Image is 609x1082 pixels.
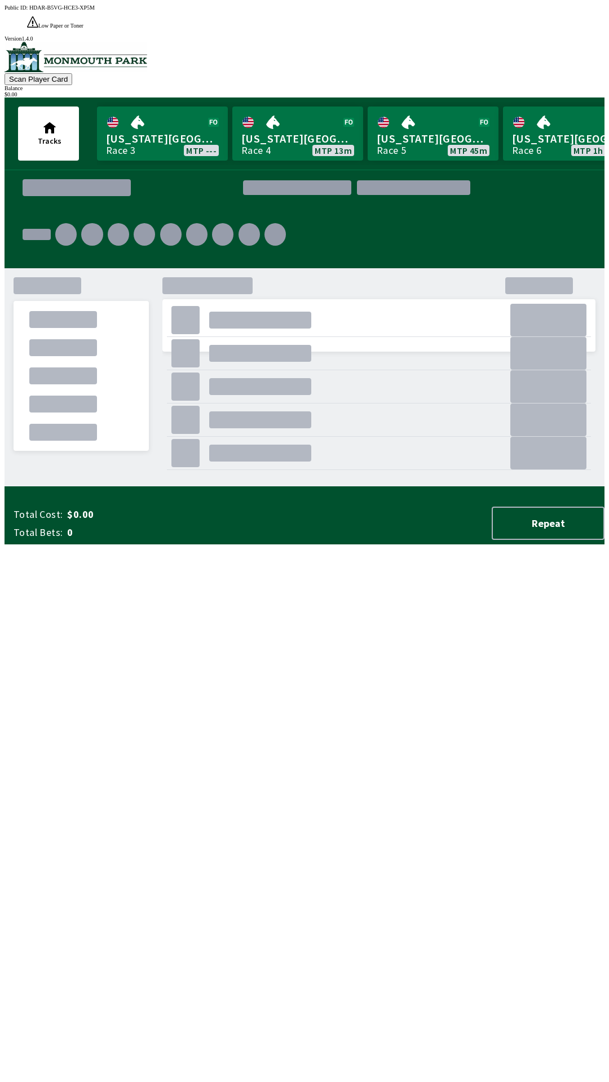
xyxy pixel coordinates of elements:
div: . [510,304,586,336]
div: . [171,373,200,401]
div: . [160,223,182,246]
span: [US_STATE][GEOGRAPHIC_DATA] [241,131,354,146]
div: Race 3 [106,146,135,155]
span: Low Paper or Toner [38,23,83,29]
div: . [81,223,103,246]
div: . [209,312,311,329]
div: Race 6 [512,146,541,155]
a: [US_STATE][GEOGRAPHIC_DATA]Race 5MTP 45m [368,107,498,161]
span: HDAR-B5VG-HCE3-XP5M [29,5,95,11]
div: . [264,223,286,246]
div: . [209,345,311,362]
span: 0 [67,526,245,539]
div: Balance [5,85,604,91]
div: . [29,367,97,384]
div: . [510,437,586,469]
div: Public ID: [5,5,604,11]
button: Repeat [492,507,604,540]
div: . [23,229,51,240]
div: . [209,445,311,462]
div: . [29,311,97,328]
div: Version 1.4.0 [5,36,604,42]
div: . [239,223,260,246]
div: Race 5 [377,146,406,155]
span: Total Bets: [14,526,63,539]
span: [US_STATE][GEOGRAPHIC_DATA] [377,131,489,146]
span: Tracks [38,136,61,146]
div: . [14,277,81,294]
span: $0.00 [67,508,245,521]
div: . [55,223,77,246]
div: . [171,439,200,467]
div: Race 4 [241,146,271,155]
span: MTP --- [186,146,217,155]
div: . [162,363,595,487]
div: . [29,424,97,441]
div: . [209,378,311,395]
span: Total Cost: [14,508,63,521]
div: . [510,370,586,403]
div: . [476,183,586,192]
div: . [186,223,208,246]
div: . [29,339,97,356]
div: . [171,406,200,434]
span: [US_STATE][GEOGRAPHIC_DATA] [106,131,219,146]
div: . [171,306,200,334]
span: MTP 13m [315,146,352,155]
img: venue logo [5,42,147,72]
div: . [29,396,97,413]
span: Repeat [502,517,594,530]
div: . [510,337,586,370]
a: [US_STATE][GEOGRAPHIC_DATA]Race 3MTP --- [97,107,228,161]
span: MTP 45m [450,146,487,155]
div: . [212,223,233,246]
div: . [171,339,200,367]
div: . [510,403,586,436]
button: Tracks [18,107,79,161]
div: . [209,411,311,428]
div: . [108,223,129,246]
a: [US_STATE][GEOGRAPHIC_DATA]Race 4MTP 13m [232,107,363,161]
div: $ 0.00 [5,91,604,97]
div: . [134,223,155,246]
div: . [290,219,586,275]
button: Scan Player Card [5,73,72,85]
